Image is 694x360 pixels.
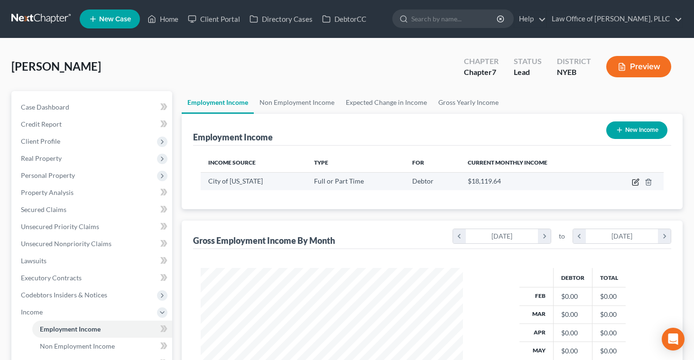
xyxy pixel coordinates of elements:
[466,229,538,243] div: [DATE]
[193,235,335,246] div: Gross Employment Income By Month
[606,56,671,77] button: Preview
[21,274,82,282] span: Executory Contracts
[13,269,172,286] a: Executory Contracts
[340,91,433,114] a: Expected Change in Income
[514,56,542,67] div: Status
[21,188,74,196] span: Property Analysis
[11,59,101,73] span: [PERSON_NAME]
[245,10,317,28] a: Directory Cases
[433,91,504,114] a: Gross Yearly Income
[21,222,99,231] span: Unsecured Priority Claims
[586,229,658,243] div: [DATE]
[21,120,62,128] span: Credit Report
[13,218,172,235] a: Unsecured Priority Claims
[40,342,115,350] span: Non Employment Income
[561,346,584,356] div: $0.00
[658,229,671,243] i: chevron_right
[538,229,551,243] i: chevron_right
[519,287,554,305] th: Feb
[317,10,371,28] a: DebtorCC
[13,252,172,269] a: Lawsuits
[468,159,547,166] span: Current Monthly Income
[13,201,172,218] a: Secured Claims
[254,91,340,114] a: Non Employment Income
[21,137,60,145] span: Client Profile
[514,67,542,78] div: Lead
[412,177,434,185] span: Debtor
[208,177,263,185] span: City of [US_STATE]
[514,10,546,28] a: Help
[468,177,501,185] span: $18,119.64
[559,231,565,241] span: to
[40,325,101,333] span: Employment Income
[143,10,183,28] a: Home
[13,99,172,116] a: Case Dashboard
[606,121,667,139] button: New Income
[32,338,172,355] a: Non Employment Income
[21,240,111,248] span: Unsecured Nonpriority Claims
[21,171,75,179] span: Personal Property
[13,116,172,133] a: Credit Report
[314,177,364,185] span: Full or Part Time
[592,268,626,287] th: Total
[492,67,496,76] span: 7
[21,308,43,316] span: Income
[554,268,592,287] th: Debtor
[592,305,626,323] td: $0.00
[32,321,172,338] a: Employment Income
[208,159,256,166] span: Income Source
[411,10,498,28] input: Search by name...
[662,328,685,351] div: Open Intercom Messenger
[412,159,424,166] span: For
[21,257,46,265] span: Lawsuits
[519,323,554,342] th: Apr
[182,91,254,114] a: Employment Income
[561,328,584,338] div: $0.00
[13,235,172,252] a: Unsecured Nonpriority Claims
[519,342,554,360] th: May
[592,342,626,360] td: $0.00
[21,103,69,111] span: Case Dashboard
[21,154,62,162] span: Real Property
[557,56,591,67] div: District
[183,10,245,28] a: Client Portal
[547,10,682,28] a: Law Office of [PERSON_NAME], PLLC
[464,56,499,67] div: Chapter
[314,159,328,166] span: Type
[561,292,584,301] div: $0.00
[519,305,554,323] th: Mar
[592,287,626,305] td: $0.00
[193,131,273,143] div: Employment Income
[561,310,584,319] div: $0.00
[21,291,107,299] span: Codebtors Insiders & Notices
[21,205,66,213] span: Secured Claims
[464,67,499,78] div: Chapter
[453,229,466,243] i: chevron_left
[592,323,626,342] td: $0.00
[573,229,586,243] i: chevron_left
[557,67,591,78] div: NYEB
[99,16,131,23] span: New Case
[13,184,172,201] a: Property Analysis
